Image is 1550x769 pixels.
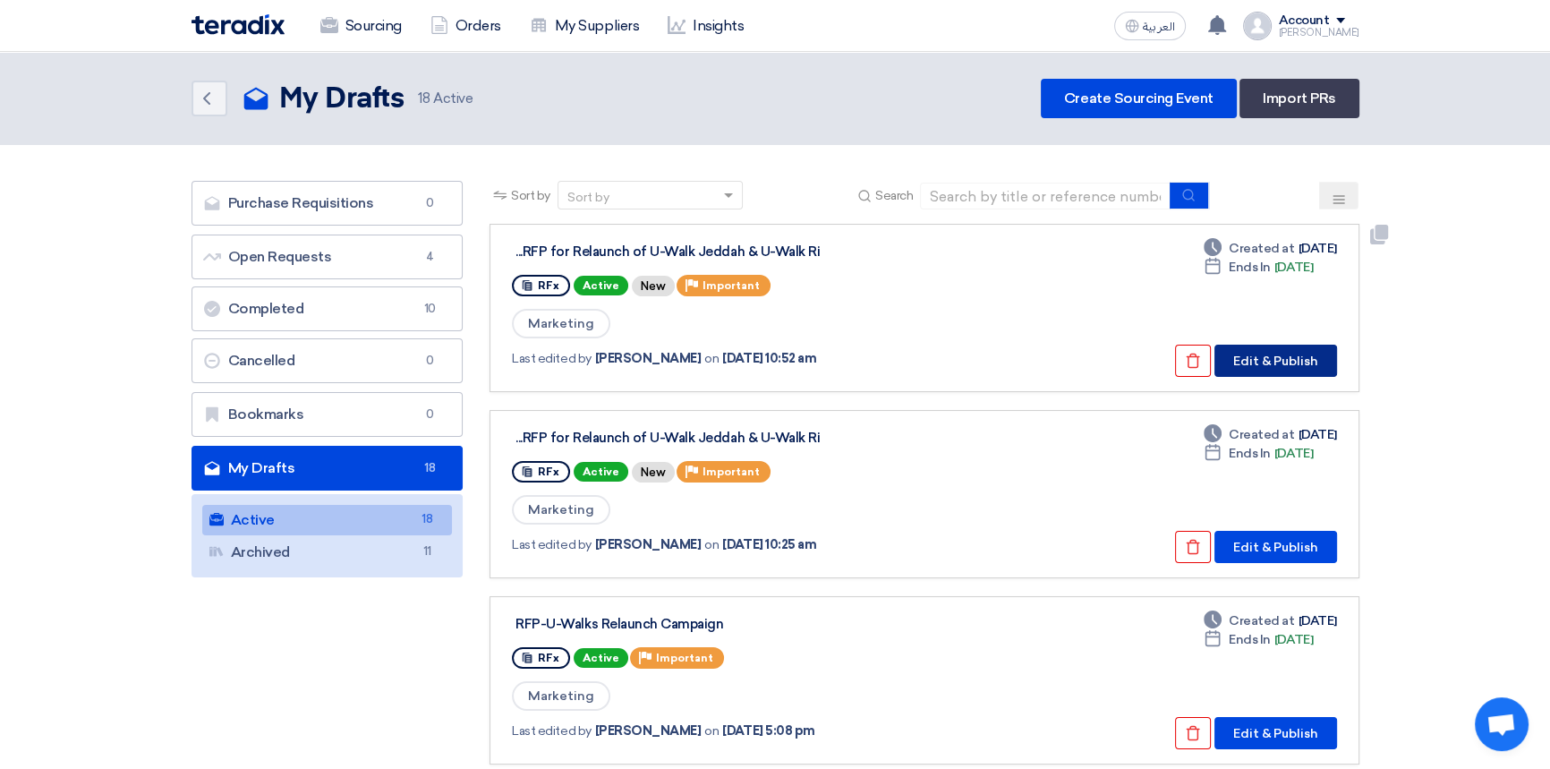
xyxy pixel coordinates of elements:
div: New [632,462,675,483]
span: [DATE] 10:25 am [722,535,816,554]
span: RFx [538,279,559,292]
span: 4 [419,248,440,266]
a: My Drafts18 [192,446,464,491]
button: العربية [1114,12,1186,40]
img: profile_test.png [1243,12,1272,40]
a: Active [202,505,453,535]
span: Search [875,186,913,205]
span: Important [656,652,713,664]
span: Last edited by [512,535,591,554]
span: RFx [538,652,559,664]
a: Open chat [1475,697,1529,751]
a: Open Requests4 [192,235,464,279]
div: [PERSON_NAME] [1279,28,1359,38]
span: on [704,722,719,740]
span: Ends In [1229,258,1271,277]
a: Insights [653,6,758,46]
div: New [632,276,675,296]
span: Created at [1229,611,1294,630]
a: Cancelled0 [192,338,464,383]
div: RFP for Relaunch of U-Walk Jeddah & U-Walk Riyadh Campaign [515,430,963,446]
div: [DATE] [1204,611,1336,630]
span: Ends In [1229,444,1271,463]
img: Teradix logo [192,14,285,35]
span: [PERSON_NAME] [595,535,702,554]
span: [DATE] 5:08 pm [722,722,814,740]
button: Edit & Publish [1214,717,1337,749]
span: Sort by [511,186,550,205]
a: Archived [202,537,453,568]
span: Active [574,648,628,668]
a: Import PRs [1239,79,1358,118]
a: Completed10 [192,286,464,331]
span: 11 [416,543,438,561]
span: Active [418,89,473,109]
span: Important [703,279,760,292]
div: [DATE] [1204,444,1313,463]
div: [DATE] [1204,239,1336,258]
a: My Suppliers [515,6,653,46]
span: Last edited by [512,722,591,740]
button: Edit & Publish [1214,531,1337,563]
span: [PERSON_NAME] [595,349,702,368]
span: 0 [419,406,440,423]
span: Active [574,276,628,295]
button: Edit & Publish [1214,345,1337,377]
span: [PERSON_NAME] [595,722,702,740]
span: 18 [419,459,440,477]
span: العربية [1143,21,1175,33]
div: Sort by [567,188,609,207]
span: 18 [416,510,438,529]
span: Marketing [512,309,610,338]
div: [DATE] [1204,258,1313,277]
span: RFx [538,466,559,478]
span: 0 [419,352,440,370]
span: on [704,349,719,368]
div: [DATE] [1204,630,1313,649]
a: Purchase Requisitions0 [192,181,464,226]
a: Sourcing [306,6,416,46]
span: Ends In [1229,630,1271,649]
span: Marketing [512,495,610,525]
div: Account [1279,13,1330,29]
span: Marketing [512,681,610,711]
span: on [704,535,719,554]
span: [DATE] 10:52 am [722,349,816,368]
span: Created at [1229,425,1294,444]
a: Orders [416,6,515,46]
div: RFP-U-Walks Relaunch Campaign [515,616,963,632]
div: [DATE] [1204,425,1336,444]
span: 0 [419,194,440,212]
span: Active [574,462,628,482]
span: Last edited by [512,349,591,368]
span: Important [703,466,760,478]
span: 18 [418,90,430,107]
span: 10 [419,300,440,318]
a: Create Sourcing Event [1041,79,1237,118]
span: Created at [1229,239,1294,258]
div: RFP for Relaunch of U-Walk Jeddah & U-Walk Riyadh Campaign [515,244,963,260]
a: Bookmarks0 [192,392,464,437]
h2: My Drafts [279,81,405,117]
input: Search by title or reference number [920,183,1171,209]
